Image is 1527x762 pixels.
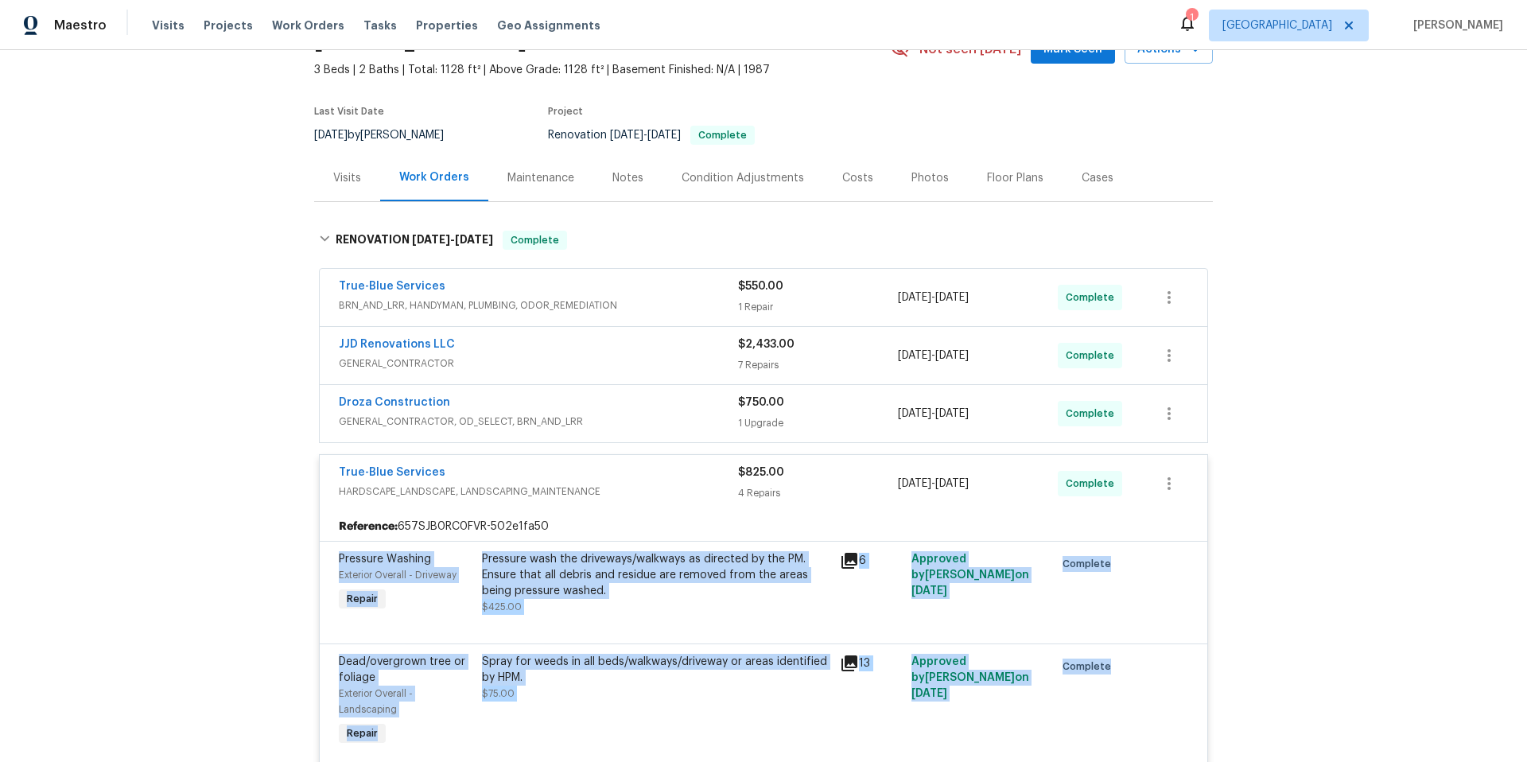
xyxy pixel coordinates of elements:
[898,348,969,364] span: -
[1066,476,1121,492] span: Complete
[320,512,1207,541] div: 657SJB0RC0FVR-502e1fa50
[548,107,583,116] span: Project
[935,350,969,361] span: [DATE]
[898,476,969,492] span: -
[840,654,902,673] div: 13
[738,415,898,431] div: 1 Upgrade
[898,350,931,361] span: [DATE]
[610,130,681,141] span: -
[612,170,643,186] div: Notes
[911,656,1029,699] span: Approved by [PERSON_NAME] on
[911,170,949,186] div: Photos
[840,551,902,570] div: 6
[1066,290,1121,305] span: Complete
[482,602,522,612] span: $425.00
[507,170,574,186] div: Maintenance
[1222,17,1332,33] span: [GEOGRAPHIC_DATA]
[738,281,783,292] span: $550.00
[455,234,493,245] span: [DATE]
[935,408,969,419] span: [DATE]
[935,478,969,489] span: [DATE]
[412,234,450,245] span: [DATE]
[314,126,463,145] div: by [PERSON_NAME]
[738,485,898,501] div: 4 Repairs
[314,215,1213,266] div: RENOVATION [DATE]-[DATE]Complete
[339,656,465,683] span: Dead/overgrown tree or foliage
[340,725,384,741] span: Repair
[363,20,397,31] span: Tasks
[911,585,947,597] span: [DATE]
[898,406,969,422] span: -
[738,299,898,315] div: 1 Repair
[339,397,450,408] a: Droza Construction
[314,130,348,141] span: [DATE]
[987,170,1043,186] div: Floor Plans
[399,169,469,185] div: Work Orders
[54,17,107,33] span: Maestro
[497,17,600,33] span: Geo Assignments
[339,484,738,500] span: HARDSCAPE_LANDSCAPE, LANDSCAPING_MAINTENANCE
[339,281,445,292] a: True-Blue Services
[935,292,969,303] span: [DATE]
[272,17,344,33] span: Work Orders
[898,478,931,489] span: [DATE]
[1082,170,1113,186] div: Cases
[738,397,784,408] span: $750.00
[610,130,643,141] span: [DATE]
[898,408,931,419] span: [DATE]
[1186,10,1197,25] div: 1
[339,414,738,430] span: GENERAL_CONTRACTOR, OD_SELECT, BRN_AND_LRR
[340,591,384,607] span: Repair
[482,689,515,698] span: $75.00
[152,17,185,33] span: Visits
[911,554,1029,597] span: Approved by [PERSON_NAME] on
[1407,17,1503,33] span: [PERSON_NAME]
[314,62,891,78] span: 3 Beds | 2 Baths | Total: 1128 ft² | Above Grade: 1128 ft² | Basement Finished: N/A | 1987
[339,554,431,565] span: Pressure Washing
[1063,556,1117,572] span: Complete
[339,519,398,535] b: Reference:
[911,688,947,699] span: [DATE]
[333,170,361,186] div: Visits
[204,17,253,33] span: Projects
[842,170,873,186] div: Costs
[1066,406,1121,422] span: Complete
[339,339,455,350] a: JJD Renovations LLC
[482,654,830,686] div: Spray for weeds in all beds/walkways/driveway or areas identified by HPM.
[738,357,898,373] div: 7 Repairs
[339,467,445,478] a: True-Blue Services
[647,130,681,141] span: [DATE]
[898,290,969,305] span: -
[412,234,493,245] span: -
[548,130,755,141] span: Renovation
[738,339,795,350] span: $2,433.00
[1063,659,1117,675] span: Complete
[738,467,784,478] span: $825.00
[416,17,478,33] span: Properties
[339,356,738,371] span: GENERAL_CONTRACTOR
[898,292,931,303] span: [DATE]
[339,297,738,313] span: BRN_AND_LRR, HANDYMAN, PLUMBING, ODOR_REMEDIATION
[1066,348,1121,364] span: Complete
[314,107,384,116] span: Last Visit Date
[339,689,413,714] span: Exterior Overall - Landscaping
[482,551,830,599] div: Pressure wash the driveways/walkways as directed by the PM. Ensure that all debris and residue ar...
[682,170,804,186] div: Condition Adjustments
[692,130,753,140] span: Complete
[336,231,493,250] h6: RENOVATION
[339,570,457,580] span: Exterior Overall - Driveway
[504,232,565,248] span: Complete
